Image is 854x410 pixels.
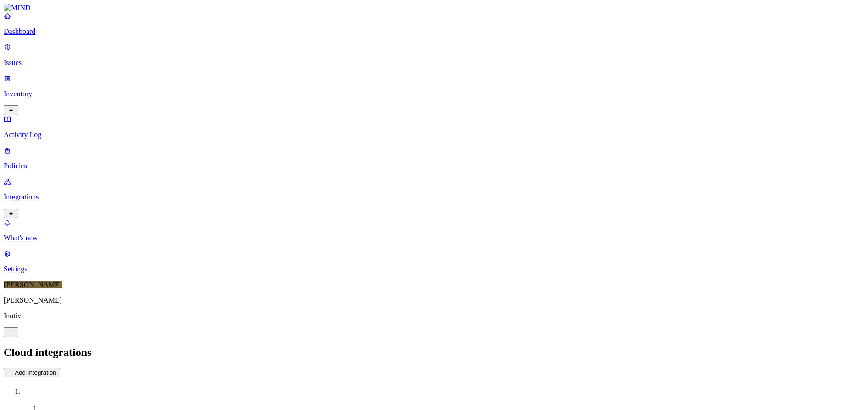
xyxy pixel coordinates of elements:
a: Inventory [4,74,850,114]
span: [PERSON_NAME] [4,281,62,288]
a: Issues [4,43,850,67]
p: Inotiv [4,312,850,320]
p: Settings [4,265,850,273]
p: Policies [4,162,850,170]
a: Settings [4,249,850,273]
p: Activity Log [4,131,850,139]
a: What's new [4,218,850,242]
p: [PERSON_NAME] [4,296,850,305]
a: Policies [4,146,850,170]
a: MIND [4,4,850,12]
a: Dashboard [4,12,850,36]
a: Activity Log [4,115,850,139]
p: Inventory [4,90,850,98]
p: Integrations [4,193,850,201]
button: Add Integration [4,368,60,377]
p: Issues [4,59,850,67]
a: Integrations [4,177,850,217]
img: MIND [4,4,31,12]
h2: Cloud integrations [4,346,850,359]
p: Dashboard [4,28,850,36]
p: What's new [4,234,850,242]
